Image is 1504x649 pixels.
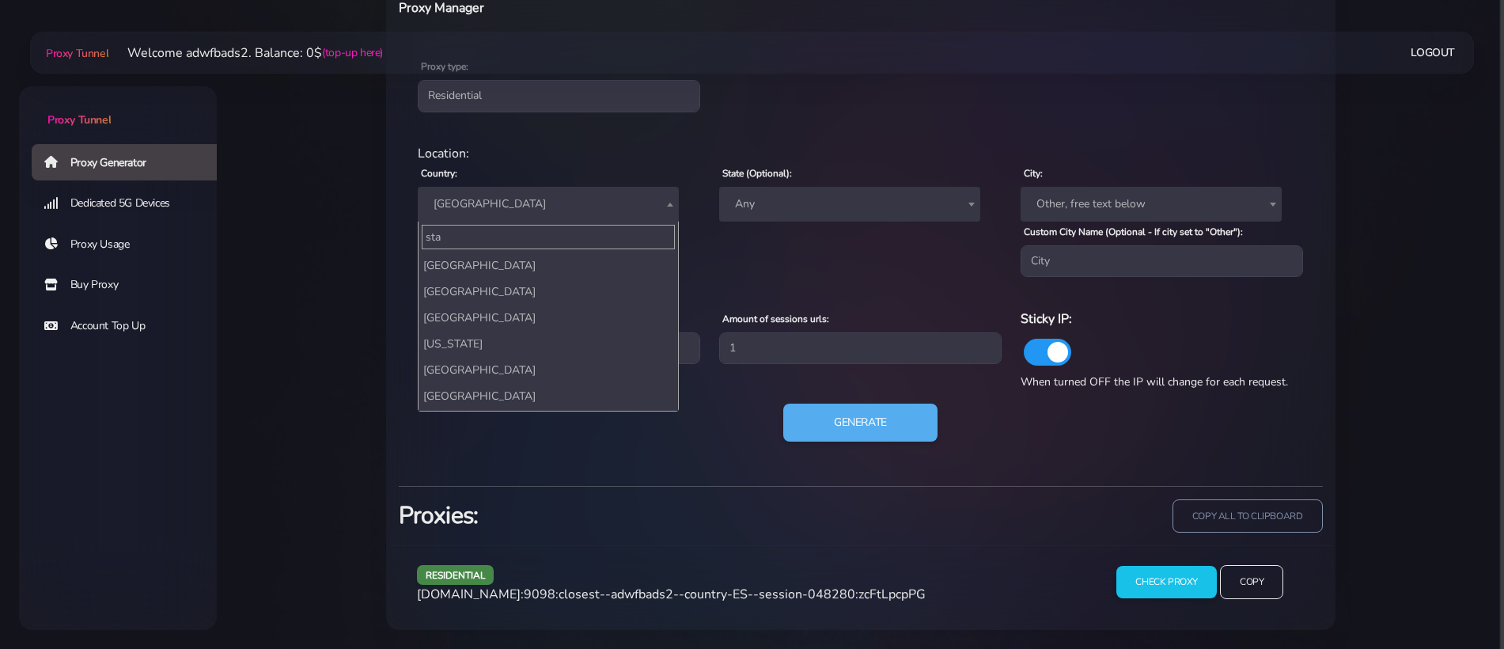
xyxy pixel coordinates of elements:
[427,193,669,215] span: Spain
[19,86,217,128] a: Proxy Tunnel
[722,166,792,180] label: State (Optional):
[108,44,383,63] li: Welcome adwfbads2. Balance: 0$
[1411,38,1455,67] a: Logout
[322,44,383,61] a: (top-up here)
[408,144,1313,163] div: Location:
[419,409,678,435] li: [GEOGRAPHIC_DATA]
[399,499,851,532] h3: Proxies:
[418,187,679,222] span: Spain
[1030,193,1272,215] span: Other, free text below
[32,267,229,303] a: Buy Proxy
[419,252,678,279] li: [GEOGRAPHIC_DATA]
[719,187,980,222] span: Any
[32,185,229,222] a: Dedicated 5G Devices
[1021,309,1303,329] h6: Sticky IP:
[417,586,926,603] span: [DOMAIN_NAME]:9098:closest--adwfbads2--country-ES--session-048280:zcFtLpcpPG
[32,144,229,180] a: Proxy Generator
[417,565,494,585] span: residential
[422,225,675,249] input: Search
[419,383,678,409] li: [GEOGRAPHIC_DATA]
[419,357,678,383] li: [GEOGRAPHIC_DATA]
[46,46,108,61] span: Proxy Tunnel
[47,112,111,127] span: Proxy Tunnel
[419,279,678,305] li: [GEOGRAPHIC_DATA]
[1116,566,1217,598] input: Check Proxy
[1271,390,1484,629] iframe: Webchat Widget
[1220,565,1283,599] input: Copy
[1021,187,1282,222] span: Other, free text below
[1173,499,1323,533] input: copy all to clipboard
[783,404,938,442] button: Generate
[43,40,108,66] a: Proxy Tunnel
[1021,374,1288,389] span: When turned OFF the IP will change for each request.
[32,308,229,344] a: Account Top Up
[1024,225,1243,239] label: Custom City Name (Optional - If city set to "Other"):
[1021,245,1303,277] input: City
[419,305,678,331] li: [GEOGRAPHIC_DATA]
[421,166,457,180] label: Country:
[32,226,229,263] a: Proxy Usage
[722,312,829,326] label: Amount of sessions urls:
[419,331,678,357] li: [US_STATE]
[408,290,1313,309] div: Proxy Settings:
[729,193,971,215] span: Any
[1024,166,1043,180] label: City:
